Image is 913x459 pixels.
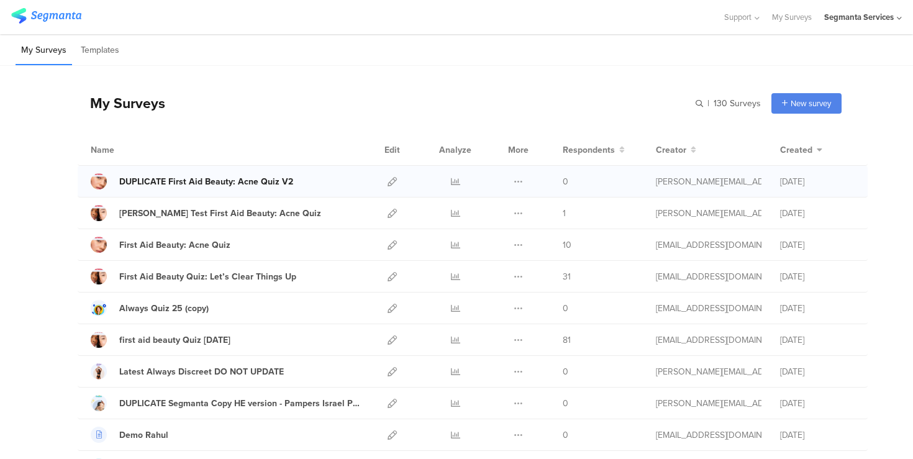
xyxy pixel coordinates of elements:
[91,427,168,443] a: Demo Rahul
[824,11,894,23] div: Segmanta Services
[91,395,360,411] a: DUPLICATE Segmanta Copy HE version - Pampers Israel Product Recommender
[563,270,571,283] span: 31
[119,365,284,378] div: Latest Always Discreet DO NOT UPDATE
[563,429,568,442] span: 0
[563,365,568,378] span: 0
[780,397,855,410] div: [DATE]
[563,175,568,188] span: 0
[11,8,81,24] img: segmanta logo
[656,239,761,252] div: channelle@segmanta.com
[780,239,855,252] div: [DATE]
[119,334,230,347] div: first aid beauty Quiz July 25
[780,334,855,347] div: [DATE]
[780,175,855,188] div: [DATE]
[78,93,165,114] div: My Surveys
[119,175,293,188] div: DUPLICATE First Aid Beauty: Acne Quiz V2
[656,334,761,347] div: eliran@segmanta.com
[91,205,321,221] a: [PERSON_NAME] Test First Aid Beauty: Acne Quiz
[563,207,566,220] span: 1
[91,363,284,379] a: Latest Always Discreet DO NOT UPDATE
[91,332,230,348] a: first aid beauty Quiz [DATE]
[780,143,822,157] button: Created
[563,143,615,157] span: Respondents
[91,237,230,253] a: First Aid Beauty: Acne Quiz
[119,207,321,220] div: Riel Test First Aid Beauty: Acne Quiz
[75,36,125,65] li: Templates
[656,429,761,442] div: shai@segmanta.com
[656,175,761,188] div: riel@segmanta.com
[563,397,568,410] span: 0
[656,270,761,283] div: eliran@segmanta.com
[437,134,474,165] div: Analyze
[563,239,571,252] span: 10
[119,270,296,283] div: First Aid Beauty Quiz: Let’s Clear Things Up
[91,143,165,157] div: Name
[656,302,761,315] div: gillat@segmanta.com
[563,143,625,157] button: Respondents
[656,143,686,157] span: Creator
[379,134,406,165] div: Edit
[780,365,855,378] div: [DATE]
[656,397,761,410] div: riel@segmanta.com
[780,429,855,442] div: [DATE]
[780,302,855,315] div: [DATE]
[791,98,831,109] span: New survey
[780,143,812,157] span: Created
[780,270,855,283] div: [DATE]
[91,300,209,316] a: Always Quiz 25 (copy)
[119,302,209,315] div: Always Quiz 25 (copy)
[656,365,761,378] div: riel@segmanta.com
[724,11,752,23] span: Support
[714,97,761,110] span: 130 Surveys
[91,268,296,284] a: First Aid Beauty Quiz: Let’s Clear Things Up
[563,302,568,315] span: 0
[91,173,293,189] a: DUPLICATE First Aid Beauty: Acne Quiz V2
[706,97,711,110] span: |
[656,143,696,157] button: Creator
[16,36,72,65] li: My Surveys
[656,207,761,220] div: riel@segmanta.com
[505,134,532,165] div: More
[563,334,571,347] span: 81
[780,207,855,220] div: [DATE]
[119,429,168,442] div: Demo Rahul
[119,239,230,252] div: First Aid Beauty: Acne Quiz
[119,397,360,410] div: DUPLICATE Segmanta Copy HE version - Pampers Israel Product Recommender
